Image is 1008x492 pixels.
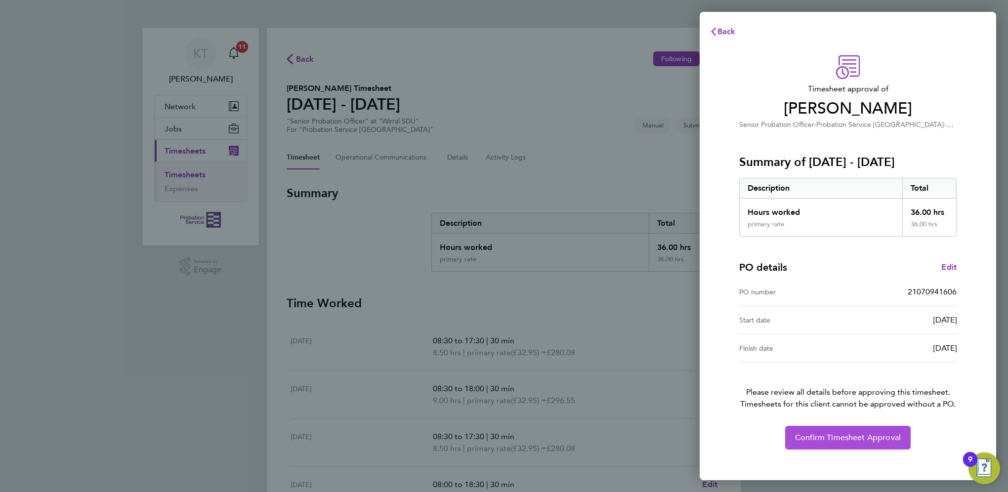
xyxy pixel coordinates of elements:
span: Timesheets for this client cannot be approved without a PO. [727,398,968,410]
div: Summary of 22 - 28 Sep 2025 [739,178,957,237]
div: Description [740,178,902,198]
div: 36.00 hrs [902,220,957,236]
span: Edit [941,262,957,272]
h4: PO details [739,260,787,274]
div: PO number [739,286,848,298]
span: Back [717,27,736,36]
span: 21070941606 [908,287,957,296]
div: Hours worked [740,199,902,220]
div: [DATE] [848,342,957,354]
span: Probation Service [GEOGRAPHIC_DATA] [816,121,944,129]
button: Confirm Timesheet Approval [785,426,911,450]
button: Open Resource Center, 9 new notifications [968,452,1000,484]
div: Total [902,178,957,198]
span: [PERSON_NAME] [739,99,957,119]
span: · [944,120,954,129]
div: primary rate [748,220,784,228]
div: 36.00 hrs [902,199,957,220]
span: Confirm Timesheet Approval [795,433,901,443]
div: Finish date [739,342,848,354]
button: Back [700,22,746,41]
div: [DATE] [848,314,957,326]
span: Timesheet approval of [739,83,957,95]
span: · [814,121,816,129]
p: Please review all details before approving this timesheet. [727,363,968,410]
div: 9 [968,459,972,472]
h3: Summary of [DATE] - [DATE] [739,154,957,170]
a: Edit [941,261,957,273]
span: Senior Probation Officer [739,121,814,129]
div: Start date [739,314,848,326]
